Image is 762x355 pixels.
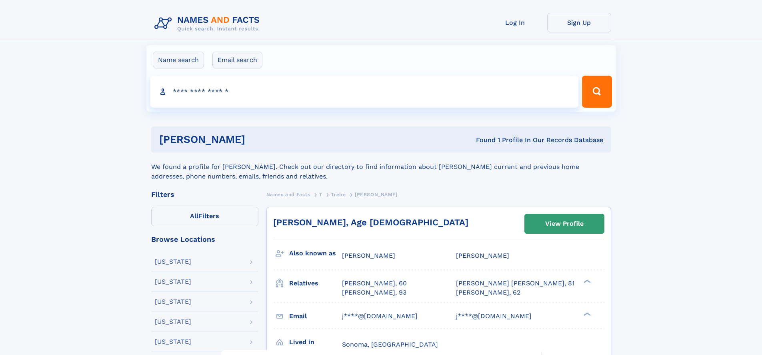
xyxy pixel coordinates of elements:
[582,311,591,317] div: ❯
[155,259,191,265] div: [US_STATE]
[525,214,604,233] a: View Profile
[151,191,258,198] div: Filters
[155,319,191,325] div: [US_STATE]
[212,52,262,68] label: Email search
[545,215,584,233] div: View Profile
[159,134,361,144] h1: [PERSON_NAME]
[342,252,395,259] span: [PERSON_NAME]
[289,277,342,290] h3: Relatives
[151,13,266,34] img: Logo Names and Facts
[151,236,258,243] div: Browse Locations
[342,288,406,297] a: [PERSON_NAME], 93
[155,279,191,285] div: [US_STATE]
[190,212,198,220] span: All
[582,279,591,284] div: ❯
[150,76,579,108] input: search input
[456,288,520,297] a: [PERSON_NAME], 62
[360,136,603,144] div: Found 1 Profile In Our Records Database
[155,339,191,345] div: [US_STATE]
[319,192,322,197] span: T
[331,189,346,199] a: Trebe
[456,252,509,259] span: [PERSON_NAME]
[342,341,438,348] span: Sonoma, [GEOGRAPHIC_DATA]
[319,189,322,199] a: T
[155,299,191,305] div: [US_STATE]
[153,52,204,68] label: Name search
[151,152,611,181] div: We found a profile for [PERSON_NAME]. Check out our directory to find information about [PERSON_N...
[289,247,342,260] h3: Also known as
[342,279,407,288] a: [PERSON_NAME], 60
[547,13,611,32] a: Sign Up
[331,192,346,197] span: Trebe
[456,279,574,288] a: [PERSON_NAME] [PERSON_NAME], 81
[289,309,342,323] h3: Email
[273,217,468,227] a: [PERSON_NAME], Age [DEMOGRAPHIC_DATA]
[582,76,612,108] button: Search Button
[151,207,258,226] label: Filters
[289,335,342,349] h3: Lived in
[355,192,398,197] span: [PERSON_NAME]
[266,189,310,199] a: Names and Facts
[483,13,547,32] a: Log In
